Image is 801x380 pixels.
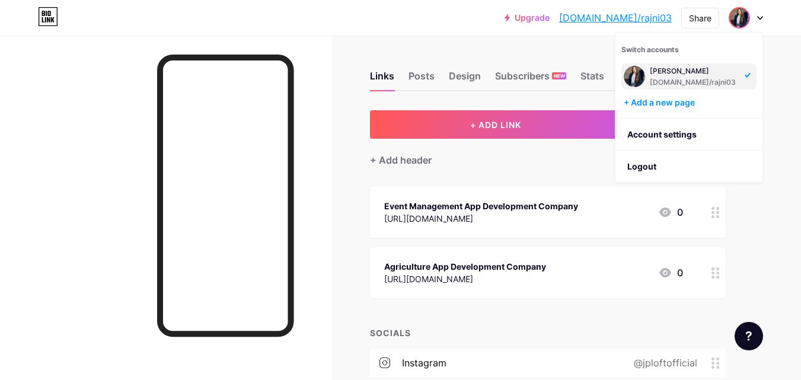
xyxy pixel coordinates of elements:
div: Design [449,69,481,90]
div: Event Management App Development Company [384,200,578,212]
div: 0 [658,266,683,280]
a: [DOMAIN_NAME]/rajni03 [559,11,672,25]
span: Switch accounts [621,45,679,54]
div: Stats [580,69,604,90]
div: [URL][DOMAIN_NAME] [384,273,546,285]
div: [DOMAIN_NAME]/rajni03 [650,78,738,87]
div: + Add header [370,153,432,167]
a: Account settings [615,119,762,151]
div: instagram [402,356,446,370]
div: [PERSON_NAME] [650,66,738,76]
div: Agriculture App Development Company [384,260,546,273]
button: + ADD LINK [370,110,622,139]
div: @jploftofficial [615,356,711,370]
span: NEW [554,72,565,79]
div: Share [689,12,711,24]
div: Subscribers [495,69,566,90]
div: [URL][DOMAIN_NAME] [384,212,578,225]
img: rajni03 [624,66,645,87]
div: 0 [658,205,683,219]
div: Links [370,69,394,90]
div: Posts [409,69,435,90]
a: Upgrade [505,13,550,23]
li: Logout [615,151,762,183]
div: + Add a new page [624,97,757,108]
div: SOCIALS [370,327,726,339]
img: rajni03 [730,8,749,27]
span: + ADD LINK [470,120,521,130]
